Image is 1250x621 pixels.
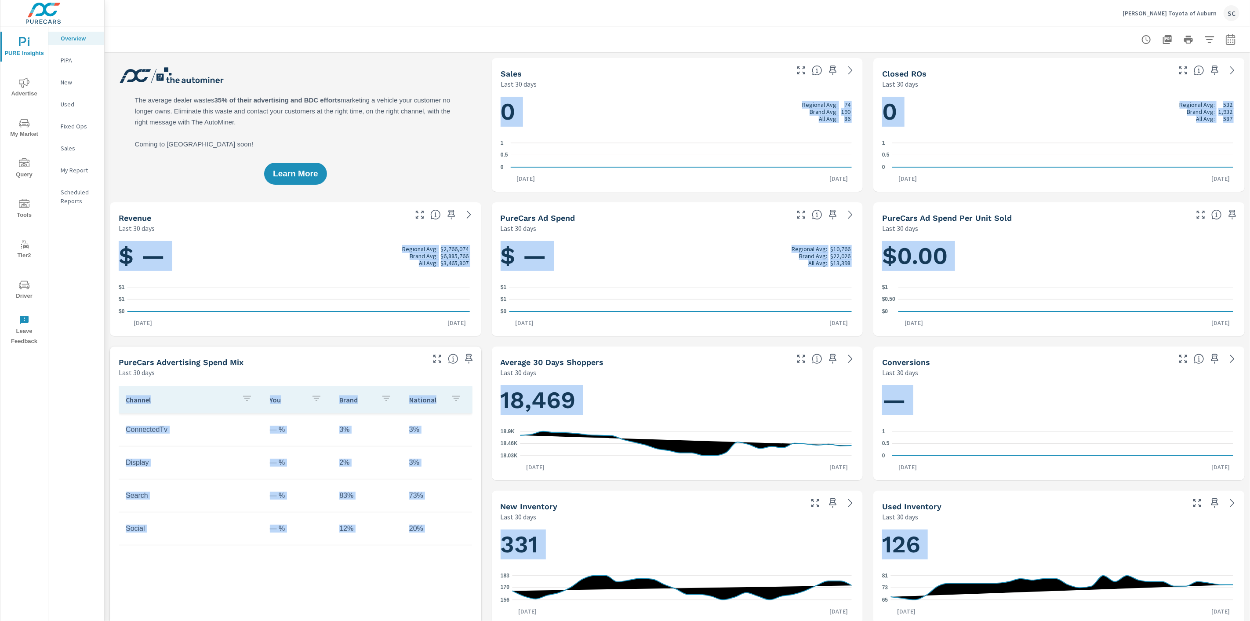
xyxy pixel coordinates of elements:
a: See more details in report [843,208,858,222]
td: Display [119,452,263,474]
p: You [270,395,305,404]
span: Save this to your personalized report [826,63,840,77]
td: 2% [332,452,402,474]
span: Tier2 [3,239,45,261]
p: [DATE] [823,463,854,471]
span: Save this to your personalized report [1208,352,1222,366]
text: 65 [882,597,888,603]
h5: Sales [501,69,522,78]
td: 3% [402,419,472,441]
text: 0 [882,453,885,459]
p: Sales [61,144,97,153]
p: Brand [339,395,374,404]
span: Average cost of advertising per each vehicle sold at the dealer over the selected date range. The... [1211,209,1222,220]
p: [DATE] [442,318,472,327]
text: 1 [882,428,885,435]
p: [DATE] [1205,607,1236,616]
div: Scheduled Reports [48,186,104,208]
p: All Avg: [419,259,438,267]
button: "Export Report to PDF" [1159,31,1176,48]
td: 73% [402,485,472,507]
h5: Conversions [882,358,930,367]
span: Save this to your personalized report [826,496,840,510]
span: Learn More [273,170,318,178]
text: 0.5 [882,441,890,447]
span: This table looks at how you compare to the amount of budget you spend per channel as opposed to y... [448,354,458,364]
span: Total cost of media for all PureCars channels for the selected dealership group over the selected... [812,209,822,220]
text: 0.5 [882,152,890,158]
span: Save this to your personalized report [444,208,458,222]
span: Tools [3,199,45,220]
span: The number of dealer-specified goals completed by a visitor. [Source: This data is provided by th... [1194,354,1204,364]
p: Last 30 days [882,511,918,522]
span: Leave Feedback [3,315,45,347]
h5: PureCars Ad Spend [501,213,575,223]
p: 86 [844,115,850,122]
p: [DATE] [509,318,540,327]
td: 20% [402,518,472,540]
a: See more details in report [843,63,858,77]
text: 170 [501,584,509,591]
text: $0 [882,308,888,314]
p: All Avg: [1196,115,1215,122]
p: $6,885,766 [441,252,469,259]
p: All Avg: [808,259,827,267]
p: Regional Avg: [802,101,838,108]
h5: Revenue [119,213,151,223]
div: New [48,76,104,89]
button: Select Date Range [1222,31,1239,48]
span: PURE Insights [3,37,45,58]
p: Fixed Ops [61,122,97,131]
p: [DATE] [823,607,854,616]
span: My Market [3,118,45,139]
p: 587 [1223,115,1232,122]
p: 74 [844,101,850,108]
p: $10,766 [830,245,850,252]
a: See more details in report [1225,496,1239,510]
td: — % [263,419,333,441]
text: 183 [501,573,509,579]
h5: PureCars Advertising Spend Mix [119,358,243,367]
h5: Closed ROs [882,69,927,78]
text: $1 [119,284,125,290]
text: $1 [501,284,507,290]
p: Overview [61,34,97,43]
div: PIPA [48,54,104,67]
td: 3% [402,452,472,474]
p: $22,026 [830,252,850,259]
td: ConnectedTv [119,419,263,441]
text: $1 [119,296,125,303]
span: Driver [3,280,45,301]
p: [DATE] [898,318,929,327]
p: All Avg: [819,115,838,122]
div: My Report [48,164,104,177]
p: [DATE] [891,607,922,616]
p: Last 30 days [882,79,918,89]
h1: $ — [119,241,472,271]
p: $13,398 [830,259,850,267]
text: 73 [882,585,888,591]
td: Search [119,485,263,507]
span: Save this to your personalized report [1208,496,1222,510]
text: 0 [501,164,504,170]
p: [PERSON_NAME] Toyota of Auburn [1123,9,1217,17]
text: $0 [119,308,125,314]
span: A rolling 30 day total of daily Shoppers on the dealership website, averaged over the selected da... [812,354,822,364]
text: 156 [501,597,509,603]
span: Save this to your personalized report [1208,63,1222,77]
h5: PureCars Ad Spend Per Unit Sold [882,213,1012,223]
p: New [61,78,97,87]
p: PIPA [61,56,97,65]
h1: $ — [501,241,854,271]
text: 1 [501,140,504,146]
p: Channel [126,395,235,404]
h1: 331 [501,530,854,559]
p: National [409,395,444,404]
button: Make Fullscreen [430,352,444,366]
button: Make Fullscreen [794,208,808,222]
p: Regional Avg: [792,245,827,252]
text: 18.9K [501,428,515,435]
h5: New Inventory [501,502,558,511]
td: 12% [332,518,402,540]
p: Last 30 days [119,223,155,234]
